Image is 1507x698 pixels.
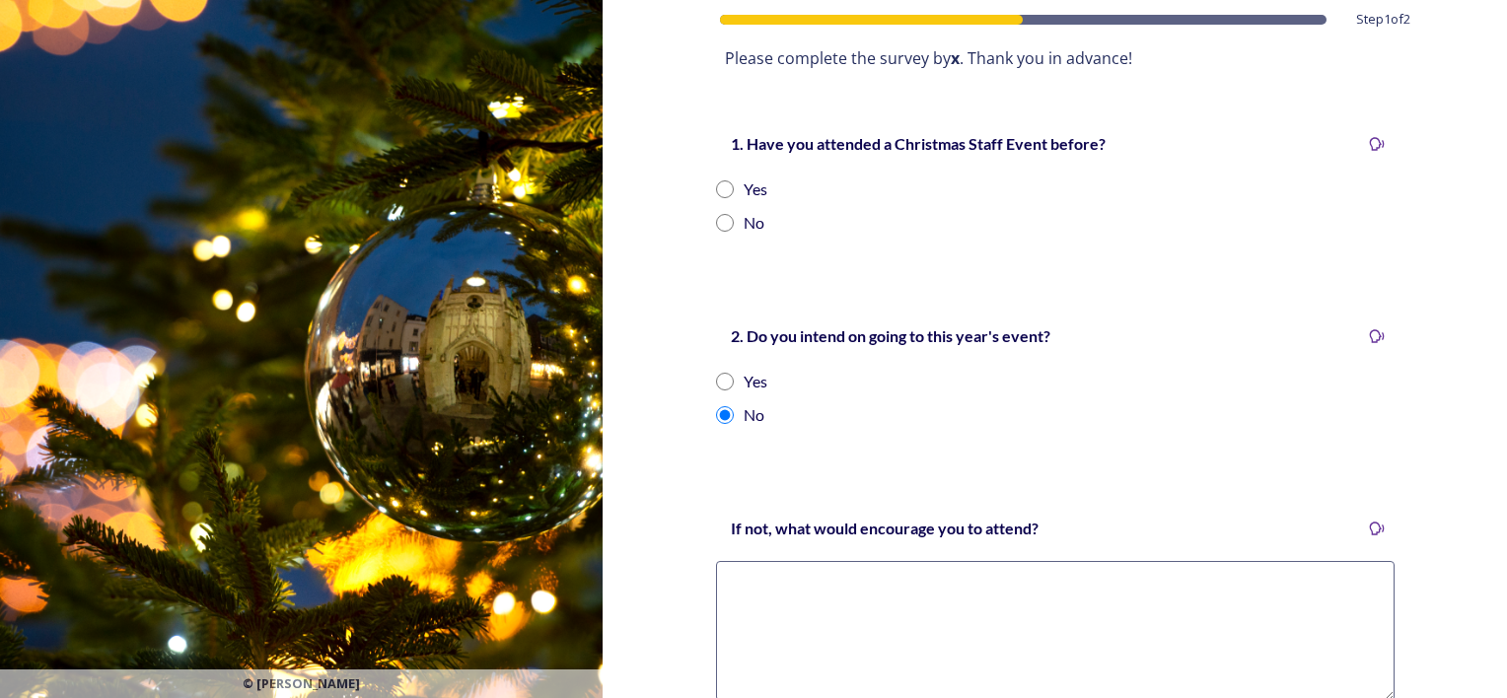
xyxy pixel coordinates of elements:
[243,674,360,693] span: © [PERSON_NAME]
[744,211,764,235] div: No
[725,47,1386,70] p: Please complete the survey by . Thank you in advance!
[951,47,960,69] strong: x
[744,403,764,427] div: No
[731,519,1039,537] strong: If not, what would encourage you to attend?
[731,134,1106,153] strong: 1. Have you attended a Christmas Staff Event before?
[731,326,1050,345] strong: 2. Do you intend on going to this year's event?
[744,370,767,393] div: Yes
[744,177,767,201] div: Yes
[1356,10,1410,29] span: Step 1 of 2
